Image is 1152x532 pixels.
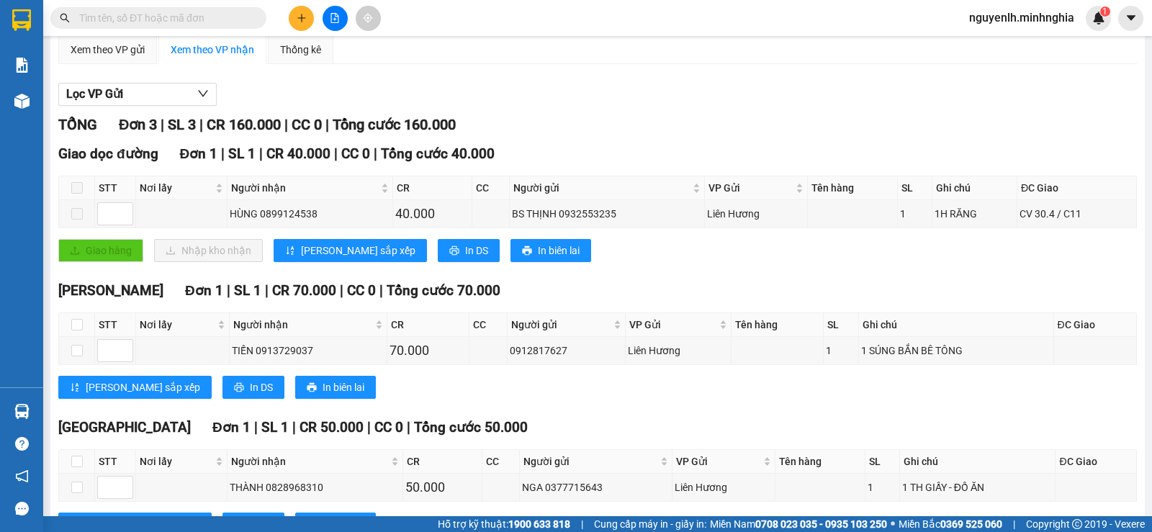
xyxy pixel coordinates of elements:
span: printer [234,382,244,394]
span: Đơn 3 [119,116,157,133]
td: Liên Hương [705,200,808,228]
strong: 0369 525 060 [940,518,1002,530]
span: In DS [250,516,273,532]
span: message [15,502,29,515]
td: Liên Hương [672,474,775,502]
span: Nơi lấy [140,454,212,469]
th: CR [403,450,483,474]
div: 1 [900,206,930,222]
div: Liên Hương [628,343,728,359]
td: CV 30.4 / C11 [1017,200,1137,228]
span: Người gửi [511,317,611,333]
span: | [292,419,296,436]
span: [PERSON_NAME] sắp xếp [86,379,200,395]
button: sort-ascending[PERSON_NAME] sắp xếp [58,376,212,399]
th: ĐC Giao [1017,176,1137,200]
span: Nơi lấy [140,180,212,196]
span: Người nhận [231,454,388,469]
span: nguyenlh.minhnghia [958,9,1086,27]
th: STT [95,450,136,474]
span: ⚪️ [891,521,895,527]
div: 1 SÚNG BẮN BÊ TÔNG [861,343,1051,359]
span: | [407,419,410,436]
span: [GEOGRAPHIC_DATA] [58,419,191,436]
div: 50.000 [405,477,480,497]
span: VP Gửi [629,317,716,333]
span: | [284,116,288,133]
div: Liên Hương [675,479,773,495]
span: [PERSON_NAME] [58,282,163,299]
span: In biên lai [538,243,580,258]
span: VP Gửi [708,180,793,196]
span: printer [307,382,317,394]
span: Tổng cước 70.000 [387,282,500,299]
span: Tổng cước 160.000 [333,116,456,133]
span: SL 3 [168,116,196,133]
td: Liên Hương [626,337,731,365]
span: CR 40.000 [266,145,330,162]
th: Ghi chú [932,176,1017,200]
strong: 0708 023 035 - 0935 103 250 [755,518,887,530]
th: ĐC Giao [1054,313,1137,337]
th: Tên hàng [808,176,898,200]
button: file-add [323,6,348,31]
button: printerIn biên lai [510,239,591,262]
div: THÀNH 0828968310 [230,479,400,495]
span: SL 1 [261,419,289,436]
span: Tổng cước 40.000 [381,145,495,162]
th: STT [95,313,136,337]
strong: 1900 633 818 [508,518,570,530]
span: sort-ascending [285,245,295,257]
span: Người nhận [231,180,378,196]
th: SL [898,176,932,200]
img: warehouse-icon [14,94,30,109]
span: CC 0 [374,419,403,436]
th: ĐC Giao [1056,450,1137,474]
span: [PERSON_NAME] sắp xếp [301,243,415,258]
span: CR 160.000 [207,116,281,133]
span: [PERSON_NAME] sắp xếp [86,516,200,532]
th: CC [469,313,508,337]
th: STT [95,176,136,200]
span: TỔNG [58,116,97,133]
span: Người nhận [233,317,372,333]
img: warehouse-icon [14,404,30,419]
div: 0912817627 [510,343,624,359]
span: Đơn 1 [185,282,223,299]
th: CR [393,176,473,200]
span: In biên lai [323,379,364,395]
span: | [1013,516,1015,532]
div: 1 [826,343,856,359]
div: TIẾN 0913729037 [232,343,384,359]
span: | [379,282,383,299]
span: file-add [330,13,340,23]
span: sort-ascending [70,382,80,394]
span: | [265,282,269,299]
span: CC 0 [292,116,322,133]
span: CR 50.000 [300,419,364,436]
span: SL 1 [234,282,261,299]
th: SL [824,313,859,337]
span: plus [297,13,307,23]
th: Ghi chú [900,450,1056,474]
th: SL [865,450,900,474]
th: CR [387,313,469,337]
button: aim [356,6,381,31]
span: SL 1 [228,145,256,162]
button: printerIn biên lai [295,376,376,399]
div: HÙNG 0899124538 [230,206,390,222]
span: Giao dọc đường [58,145,158,162]
span: down [197,88,209,99]
sup: 1 [1100,6,1110,17]
span: CR 70.000 [272,282,336,299]
span: | [221,145,225,162]
span: | [259,145,263,162]
img: icon-new-feature [1092,12,1105,24]
span: | [374,145,377,162]
span: printer [449,245,459,257]
span: search [60,13,70,23]
span: | [199,116,203,133]
button: Lọc VP Gửi [58,83,217,106]
button: plus [289,6,314,31]
button: sort-ascending[PERSON_NAME] sắp xếp [274,239,427,262]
